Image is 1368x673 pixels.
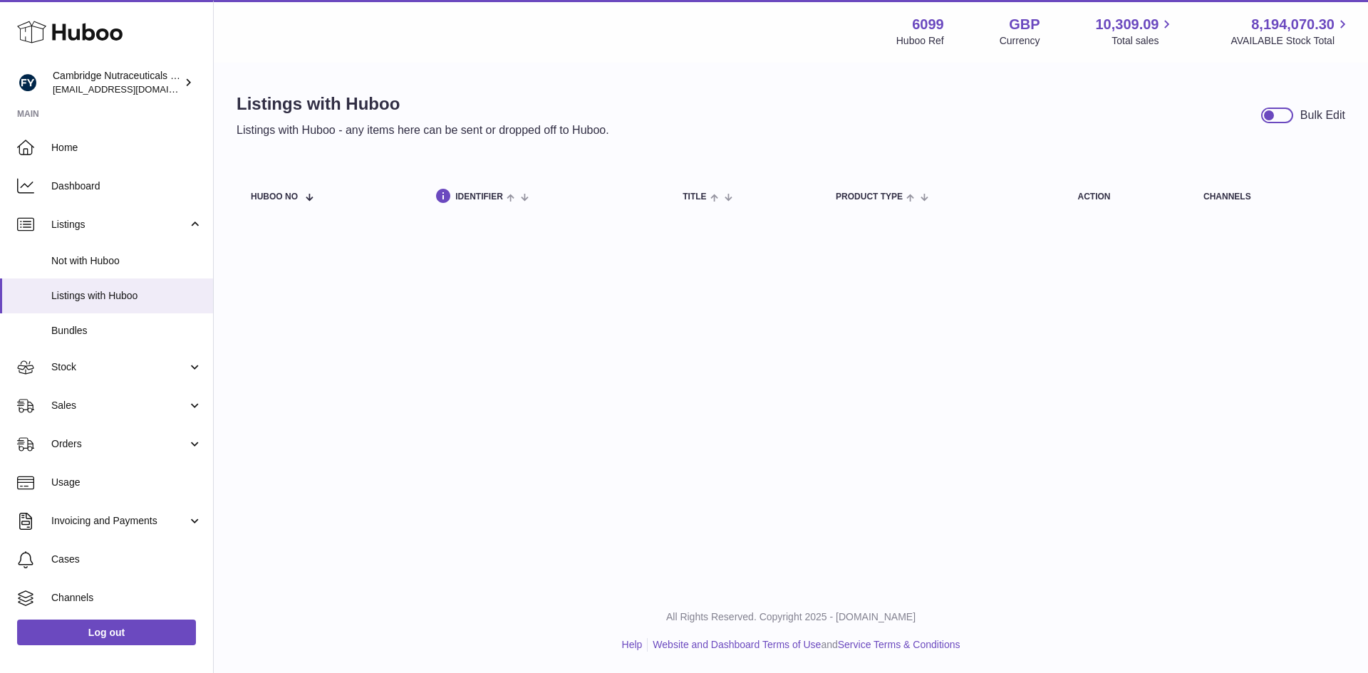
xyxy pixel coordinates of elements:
a: 10,309.09 Total sales [1095,15,1175,48]
span: Sales [51,399,187,412]
p: Listings with Huboo - any items here can be sent or dropped off to Huboo. [237,122,609,138]
span: Stock [51,360,187,374]
span: Dashboard [51,179,202,193]
span: Not with Huboo [51,254,202,268]
strong: GBP [1009,15,1040,34]
a: Service Terms & Conditions [838,639,960,650]
span: Product Type [836,192,903,202]
span: 8,194,070.30 [1251,15,1335,34]
div: Bulk Edit [1300,108,1345,123]
a: Log out [17,620,196,645]
p: All Rights Reserved. Copyright 2025 - [DOMAIN_NAME] [225,610,1357,624]
span: AVAILABLE Stock Total [1230,34,1351,48]
a: Help [622,639,643,650]
span: Channels [51,591,202,605]
a: Website and Dashboard Terms of Use [653,639,821,650]
div: Huboo Ref [896,34,944,48]
span: [EMAIL_ADDRESS][DOMAIN_NAME] [53,83,209,95]
span: identifier [455,192,503,202]
strong: 6099 [912,15,944,34]
span: Total sales [1111,34,1175,48]
span: title [683,192,706,202]
span: Cases [51,553,202,566]
span: 10,309.09 [1095,15,1159,34]
span: Home [51,141,202,155]
span: Listings [51,218,187,231]
a: 8,194,070.30 AVAILABLE Stock Total [1230,15,1351,48]
div: channels [1203,192,1331,202]
span: Usage [51,476,202,489]
h1: Listings with Huboo [237,93,609,115]
img: huboo@camnutra.com [17,72,38,93]
span: Orders [51,437,187,451]
div: Currency [1000,34,1040,48]
span: Listings with Huboo [51,289,202,303]
span: Bundles [51,324,202,338]
div: Cambridge Nutraceuticals Ltd [53,69,181,96]
span: Huboo no [251,192,298,202]
span: Invoicing and Payments [51,514,187,528]
li: and [648,638,960,652]
div: action [1078,192,1176,202]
